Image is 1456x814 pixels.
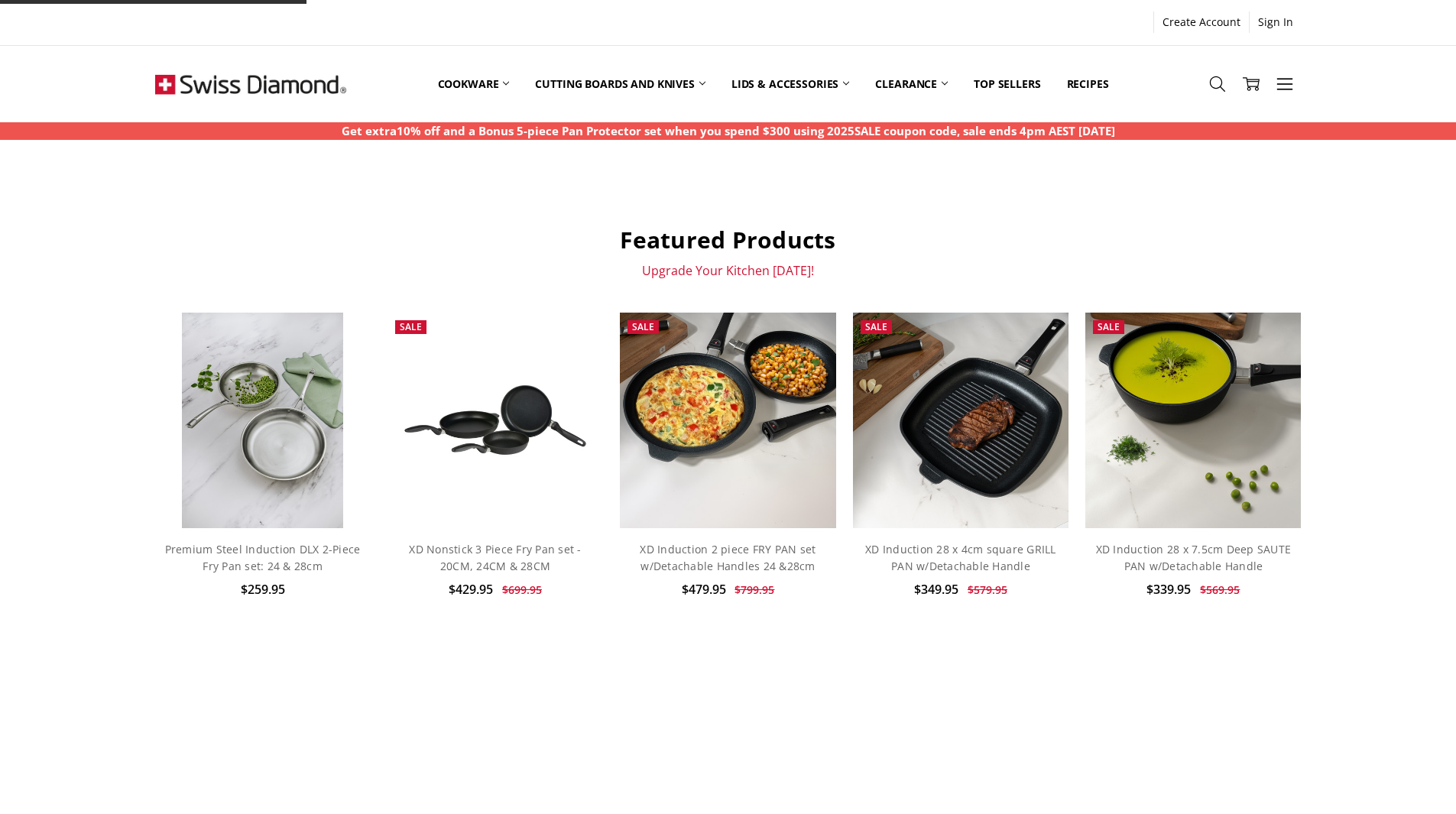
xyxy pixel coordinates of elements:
span: $259.95 [241,581,285,598]
img: XD Induction 28 x 7.5cm Deep SAUTE PAN w/Detachable Handle [1085,313,1301,528]
p: Fall In Love With Your Kitchen Again [155,753,1302,768]
a: XD Nonstick 3 Piece Fry Pan set - 20CM, 24CM & 28CM [388,313,603,528]
a: XD Induction 2 piece FRY PAN set w/Detachable Handles 24 &28cm [640,542,816,573]
span: $429.95 [449,581,493,598]
h2: BEST SELLERS [155,715,1302,744]
span: $799.95 [734,582,774,597]
a: XD Induction 28 x 4cm square GRILL PAN w/Detachable Handle [865,542,1056,573]
a: Cookware [425,50,523,118]
a: Create Account [1154,11,1249,33]
span: Sale [865,320,887,333]
span: Sale [1098,320,1120,333]
a: Clearance [862,50,961,118]
a: Lids & Accessories [718,50,862,118]
span: Sale [400,320,422,333]
a: Top Sellers [961,50,1053,118]
a: Sign In [1250,11,1302,33]
img: XD Nonstick 3 Piece Fry Pan set - 20CM, 24CM & 28CM [388,366,603,474]
span: $339.95 [1146,581,1191,598]
span: Sale [632,320,654,333]
a: Premium steel DLX 2pc fry pan set (28 and 24cm) life style shot [155,313,371,528]
p: Get extra10% off and a Bonus 5-piece Pan Protector set when you spend $300 using 2025SALE coupon ... [342,122,1115,140]
span: $569.95 [1200,582,1240,597]
img: XD Induction 2 piece FRY PAN set w/Detachable Handles 24 &28cm [620,313,835,528]
h2: Featured Products [155,225,1302,255]
a: Recipes [1054,50,1122,118]
p: Upgrade Your Kitchen [DATE]! [155,263,1302,278]
a: XD Nonstick 3 Piece Fry Pan set - 20CM, 24CM & 28CM [409,542,581,573]
img: Free Shipping On Every Order [155,46,346,122]
img: XD Induction 28 x 4cm square GRILL PAN w/Detachable Handle [853,313,1068,528]
a: Premium Steel Induction DLX 2-Piece Fry Pan set: 24 & 28cm [165,542,361,573]
span: $479.95 [682,581,726,598]
span: $579.95 [968,582,1007,597]
a: Cutting boards and knives [522,50,718,118]
a: XD Induction 28 x 7.5cm Deep SAUTE PAN w/Detachable Handle [1096,542,1292,573]
span: $699.95 [502,582,542,597]
span: $349.95 [914,581,958,598]
img: Premium steel DLX 2pc fry pan set (28 and 24cm) life style shot [182,313,344,528]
